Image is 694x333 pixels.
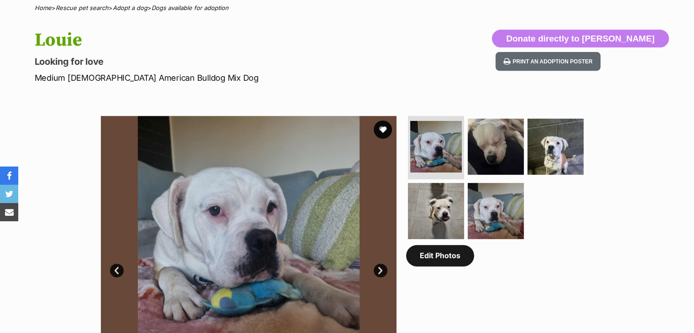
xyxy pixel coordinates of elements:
img: Photo of Louie [468,183,524,239]
a: Edit Photos [406,245,474,266]
img: Photo of Louie [527,119,584,175]
button: Print an adoption poster [496,52,600,71]
img: Photo of Louie [410,121,462,172]
button: favourite [374,120,392,139]
p: Looking for love [35,55,421,68]
a: Prev [110,264,124,277]
img: Photo of Louie [408,183,464,239]
img: Photo of Louie [468,119,524,175]
a: Home [35,4,52,11]
a: Adopt a dog [113,4,147,11]
a: Dogs available for adoption [151,4,229,11]
h1: Louie [35,30,421,51]
button: Donate directly to [PERSON_NAME] [492,30,668,48]
a: Rescue pet search [56,4,109,11]
p: Medium [DEMOGRAPHIC_DATA] American Bulldog Mix Dog [35,72,421,84]
a: Next [374,264,387,277]
div: > > > [12,5,683,11]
